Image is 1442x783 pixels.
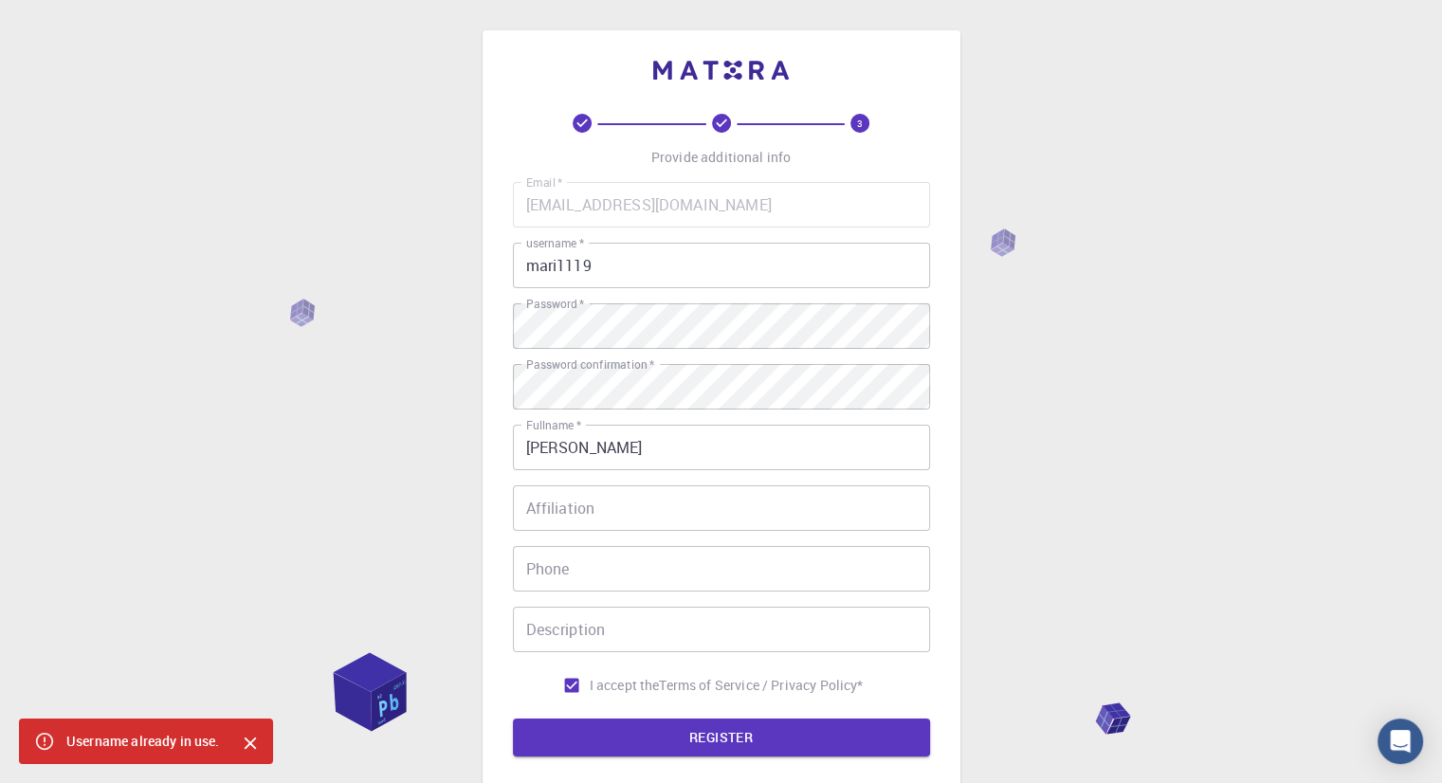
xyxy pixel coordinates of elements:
label: username [526,235,584,251]
label: Password [526,296,584,312]
a: Terms of Service / Privacy Policy* [659,676,863,695]
div: Open Intercom Messenger [1378,719,1423,764]
p: Terms of Service / Privacy Policy * [659,676,863,695]
button: Close [235,728,265,758]
button: REGISTER [513,719,930,756]
label: Password confirmation [526,356,654,373]
text: 3 [857,117,863,130]
label: Email [526,174,562,191]
p: Provide additional info [651,148,791,167]
label: Fullname [526,417,581,433]
span: I accept the [590,676,660,695]
div: Username already in use. [66,724,220,758]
